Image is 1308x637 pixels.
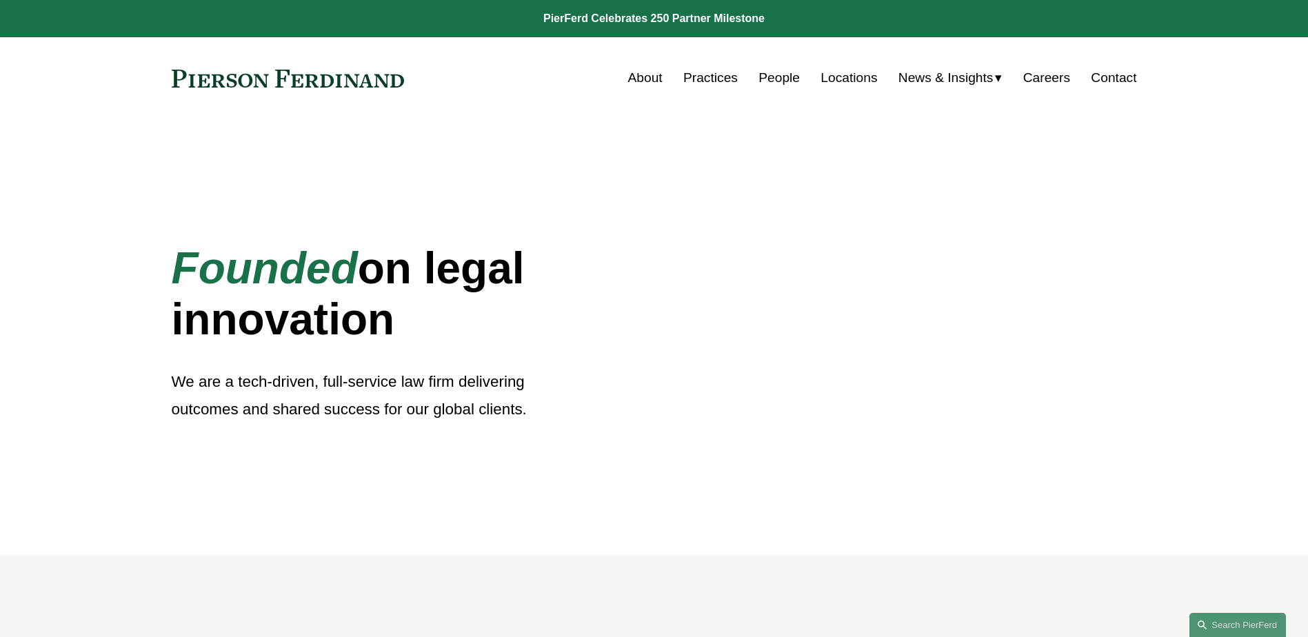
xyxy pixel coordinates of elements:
span: News & Insights [898,66,994,90]
a: About [628,65,663,91]
a: Locations [821,65,877,91]
a: People [758,65,800,91]
a: Contact [1091,65,1136,91]
a: Search this site [1189,613,1286,637]
h1: on legal innovation [172,243,574,344]
a: folder dropdown [898,65,1003,91]
a: Practices [683,65,738,91]
a: Careers [1023,65,1070,91]
em: Founded [172,243,358,293]
p: We are a tech-driven, full-service law firm delivering outcomes and shared success for our global... [172,368,574,424]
